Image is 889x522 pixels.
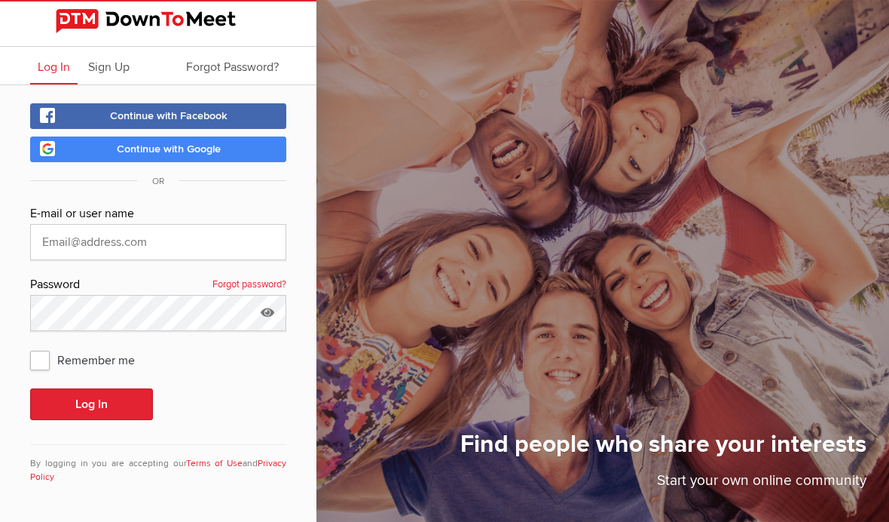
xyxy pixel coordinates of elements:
span: Continue with Facebook [110,109,228,122]
a: Sign Up [81,47,137,84]
a: Continue with Facebook [30,103,286,129]
span: Remember me [30,346,150,373]
a: Log In [30,47,78,84]
a: Forgot Password? [179,47,286,84]
span: Log In [38,60,70,75]
span: Sign Up [88,60,130,75]
img: DownToMeet [56,9,261,33]
div: Password [30,275,286,295]
button: Log In [30,388,153,420]
span: Continue with Google [117,143,221,155]
a: Forgot password? [212,275,286,295]
div: E-mail or user name [30,204,286,224]
span: OR [137,176,179,187]
input: Email@address.com [30,224,286,260]
p: Start your own online community [460,470,866,499]
a: Continue with Google [30,137,286,162]
a: Terms of Use [186,458,243,469]
div: By logging in you are accepting our and [30,444,286,484]
span: Forgot Password? [186,60,279,75]
h1: Find people who share your interests [460,429,866,470]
